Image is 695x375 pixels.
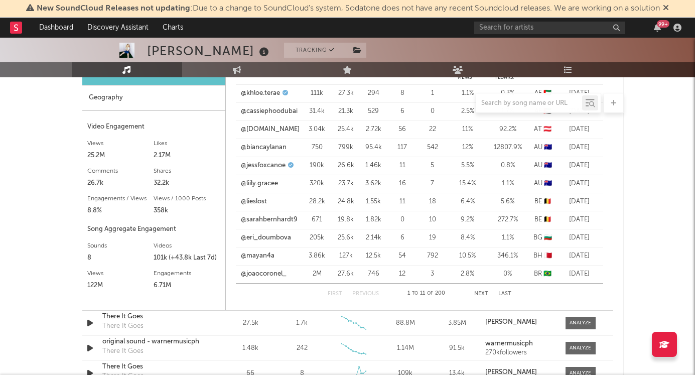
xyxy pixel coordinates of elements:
div: BG [530,233,555,243]
div: 3.04k [305,124,330,135]
div: 12.5k [362,251,385,261]
div: 10.5 % [450,251,485,261]
div: [PERSON_NAME] [147,43,271,59]
div: 26.7k [87,177,154,189]
div: AE [530,88,555,98]
div: [DATE] [561,233,598,243]
div: 24.8k [335,197,357,207]
div: 12 [390,269,415,279]
div: 358k [154,205,220,217]
a: [PERSON_NAME] [485,319,555,326]
span: 🇧🇷 [543,271,551,277]
div: [DATE] [561,197,598,207]
div: There It Goes [102,346,144,356]
div: 88.8M [382,318,429,328]
div: 320k [305,179,330,189]
div: 2.8 % [450,269,485,279]
div: original sound - warnermusicph [102,337,207,347]
div: [DATE] [561,251,598,261]
button: First [328,291,342,297]
div: Videos [154,240,220,252]
div: 111k [305,88,330,98]
a: @eri_doumbova [241,233,291,243]
div: There It Goes [102,362,207,372]
div: AT [530,124,555,135]
div: 5.5 % [450,161,485,171]
div: 2M [305,269,330,279]
div: 272.7 % [490,215,525,225]
div: BR [530,269,555,279]
input: Search for artists [474,22,625,34]
div: 0 % [490,269,525,279]
a: There It Goes [102,312,207,322]
strong: [PERSON_NAME] [485,319,537,325]
div: 7 [420,179,445,189]
div: 799k [335,143,357,153]
button: Tracking [284,43,347,58]
span: to [412,291,418,296]
div: Engagements [154,268,220,280]
div: BH [530,251,555,261]
div: 3.86k [305,251,330,261]
div: 32.2k [154,177,220,189]
div: 6.4 % [450,197,485,207]
input: Search by song name or URL [476,99,582,107]
span: 🇧🇭 [544,253,552,259]
a: @joaocoronel_ [241,269,287,279]
div: 11 % [450,124,485,135]
div: [DATE] [561,161,598,171]
a: @sarahbernhardt9 [241,215,298,225]
div: 1.48k [227,343,274,353]
div: 3.62k [362,179,385,189]
div: 3.85M [434,318,480,328]
div: Likes [154,138,220,150]
div: 2.72k [362,124,385,135]
a: @khloe.terae [241,88,280,98]
div: 2.14k [362,233,385,243]
a: @lieslost [241,197,267,207]
a: warnermusicph [485,340,555,347]
div: 2.17M [154,150,220,162]
div: 792 [420,251,445,261]
a: @biancaylanan [241,143,287,153]
div: AU [530,161,555,171]
div: Views [87,268,154,280]
div: BE [530,215,555,225]
div: 54 [390,251,415,261]
div: Views [87,138,154,150]
div: 28.2k [305,197,330,207]
span: 🇦🇪 [543,90,551,96]
div: 56 [390,124,415,135]
div: 25.4k [335,124,357,135]
a: @[DOMAIN_NAME] [241,124,300,135]
div: 270k followers [485,349,555,356]
div: 10 [420,215,445,225]
div: 26.6k [335,161,357,171]
div: Engagements / Views [87,193,154,205]
div: 19.8k [335,215,357,225]
div: [DATE] [561,269,598,279]
div: Sounds [87,240,154,252]
div: 190k [305,161,330,171]
div: 12807.9 % [490,143,525,153]
div: 25.6k [335,233,357,243]
div: 1.14M [382,343,429,353]
div: 0.8 % [490,161,525,171]
div: 127k [335,251,357,261]
div: 1.1 % [450,88,485,98]
a: Discovery Assistant [80,18,156,38]
div: 23.7k [335,179,357,189]
div: 0.3 % [490,88,525,98]
div: 6 [390,233,415,243]
div: 11 [390,197,415,207]
div: 1 [420,88,445,98]
div: 15.4 % [450,179,485,189]
div: 1.46k [362,161,385,171]
div: [DATE] [561,215,598,225]
div: Video Engagement [87,121,220,133]
div: Geography [82,85,225,111]
div: 1.55k [362,197,385,207]
div: 3 [420,269,445,279]
a: @jessfoxcanoe [241,161,286,171]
